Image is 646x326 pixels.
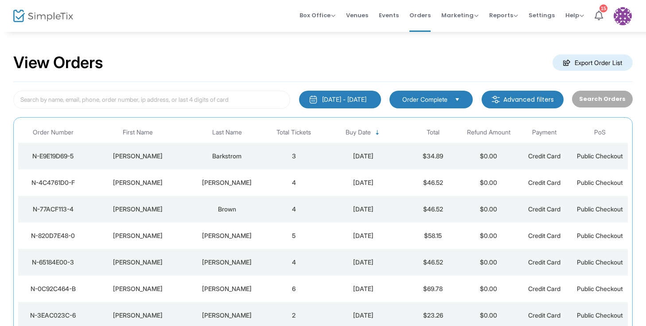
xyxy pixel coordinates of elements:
[190,311,264,320] div: Quinn
[266,196,322,222] td: 4
[409,4,431,27] span: Orders
[482,91,564,108] m-button: Advanced filters
[20,152,86,161] div: N-E9E19D69-5
[553,54,633,71] m-button: Export Order List
[90,178,186,187] div: Ashley
[461,143,517,169] td: $0.00
[322,95,366,104] div: [DATE] - [DATE]
[405,143,461,169] td: $34.89
[379,4,399,27] span: Events
[33,129,74,136] span: Order Number
[299,91,381,108] button: [DATE] - [DATE]
[190,258,264,267] div: Irby
[528,179,560,186] span: Credit Card
[528,285,560,292] span: Credit Card
[528,258,560,266] span: Credit Card
[266,122,322,143] th: Total Tickets
[190,178,264,187] div: Fondren
[599,4,607,12] div: 15
[405,249,461,276] td: $46.52
[405,169,461,196] td: $46.52
[577,232,623,239] span: Public Checkout
[324,205,403,214] div: 9/15/2025
[577,179,623,186] span: Public Checkout
[20,258,86,267] div: N-65184E00-3
[266,222,322,249] td: 5
[528,152,560,160] span: Credit Card
[20,311,86,320] div: N-3EAC023C-6
[90,284,186,293] div: Paige
[190,231,264,240] div: Weaver
[90,205,186,214] div: Elizabeth
[212,129,242,136] span: Last Name
[266,143,322,169] td: 3
[532,129,556,136] span: Payment
[594,129,606,136] span: PoS
[489,11,518,19] span: Reports
[565,11,584,19] span: Help
[324,284,403,293] div: 9/15/2025
[491,95,500,104] img: filter
[405,122,461,143] th: Total
[451,95,463,104] button: Select
[190,284,264,293] div: Moore
[529,4,555,27] span: Settings
[324,311,403,320] div: 9/15/2025
[346,4,368,27] span: Venues
[20,178,86,187] div: N-4C4761D0-F
[20,284,86,293] div: N-0C92C464-B
[528,311,560,319] span: Credit Card
[405,196,461,222] td: $46.52
[300,11,335,19] span: Box Office
[528,205,560,213] span: Credit Card
[20,231,86,240] div: N-820D7E48-0
[309,95,318,104] img: monthly
[13,91,290,109] input: Search by name, email, phone, order number, ip address, or last 4 digits of card
[346,129,371,136] span: Buy Date
[190,205,264,214] div: Brown
[461,222,517,249] td: $0.00
[461,249,517,276] td: $0.00
[405,222,461,249] td: $58.15
[577,311,623,319] span: Public Checkout
[266,169,322,196] td: 4
[90,231,186,240] div: Chris
[266,249,322,276] td: 4
[577,285,623,292] span: Public Checkout
[528,232,560,239] span: Credit Card
[190,152,264,161] div: Barkstrom
[123,129,153,136] span: First Name
[441,11,479,19] span: Marketing
[266,276,322,302] td: 6
[461,276,517,302] td: $0.00
[461,122,517,143] th: Refund Amount
[13,53,103,73] h2: View Orders
[577,258,623,266] span: Public Checkout
[90,258,186,267] div: Christy
[461,196,517,222] td: $0.00
[402,95,448,104] span: Order Complete
[577,205,623,213] span: Public Checkout
[20,205,86,214] div: N-77ACF113-4
[405,276,461,302] td: $69.78
[324,152,403,161] div: 9/15/2025
[324,258,403,267] div: 9/15/2025
[324,231,403,240] div: 9/15/2025
[324,178,403,187] div: 9/15/2025
[90,311,186,320] div: Angela
[461,169,517,196] td: $0.00
[374,129,381,136] span: Sortable
[577,152,623,160] span: Public Checkout
[90,152,186,161] div: Kristi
